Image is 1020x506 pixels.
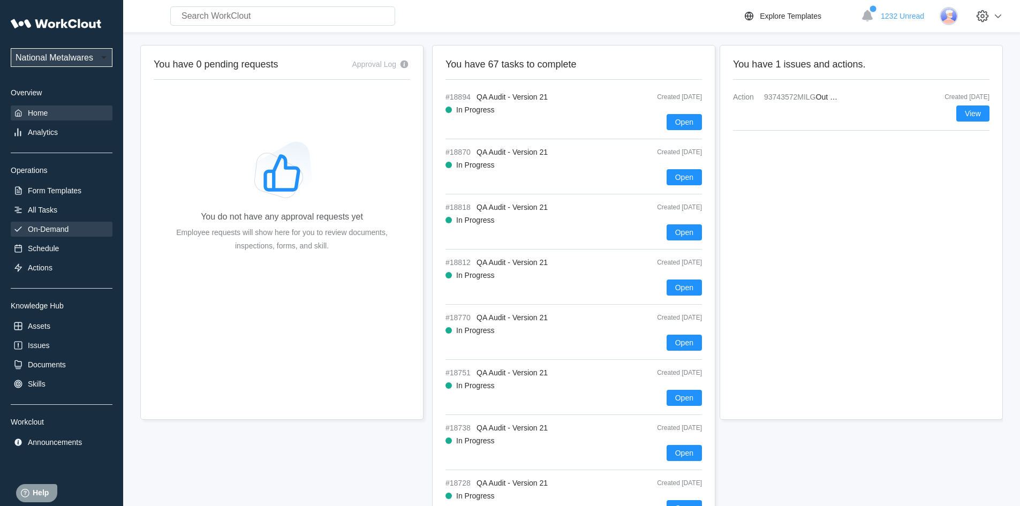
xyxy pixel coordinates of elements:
[675,394,693,402] span: Open
[477,93,548,101] span: QA Audit - Version 21
[28,206,57,214] div: All Tasks
[445,148,472,156] span: #18870
[632,479,702,487] div: Created [DATE]
[201,212,363,222] div: You do not have any approval requests yet
[28,186,81,195] div: Form Templates
[667,169,702,185] button: Open
[445,258,472,267] span: #18812
[11,166,112,175] div: Operations
[11,125,112,140] a: Analytics
[632,93,702,101] div: Created [DATE]
[667,280,702,296] button: Open
[675,284,693,291] span: Open
[477,203,548,212] span: QA Audit - Version 21
[764,93,816,101] mark: 93743572MILG
[456,436,495,445] div: In Progress
[456,271,495,280] div: In Progress
[11,88,112,97] div: Overview
[965,110,981,117] span: View
[667,114,702,130] button: Open
[675,229,693,236] span: Open
[667,390,702,406] button: Open
[675,339,693,346] span: Open
[477,368,548,377] span: QA Audit - Version 21
[760,12,821,20] div: Explore Templates
[733,58,989,71] h2: You have 1 issues and actions.
[477,148,548,156] span: QA Audit - Version 21
[11,357,112,372] a: Documents
[28,380,46,388] div: Skills
[11,260,112,275] a: Actions
[632,203,702,211] div: Created [DATE]
[881,12,924,20] span: 1232 Unread
[445,424,472,432] span: #18738
[456,161,495,169] div: In Progress
[733,93,760,101] span: Action
[675,173,693,181] span: Open
[28,438,82,447] div: Announcements
[28,341,49,350] div: Issues
[936,93,989,101] div: Created [DATE]
[28,225,69,233] div: On-Demand
[11,105,112,120] a: Home
[11,376,112,391] a: Skills
[456,492,495,500] div: In Progress
[445,368,472,377] span: #18751
[675,118,693,126] span: Open
[11,222,112,237] a: On-Demand
[456,381,495,390] div: In Progress
[352,60,396,69] div: Approval Log
[445,203,472,212] span: #18818
[456,216,495,224] div: In Progress
[632,148,702,156] div: Created [DATE]
[477,258,548,267] span: QA Audit - Version 21
[171,226,393,253] div: Employee requests will show here for you to review documents, inspections, forms, and skill.
[11,241,112,256] a: Schedule
[28,263,52,272] div: Actions
[445,58,702,71] h2: You have 67 tasks to complete
[11,319,112,334] a: Assets
[477,479,548,487] span: QA Audit - Version 21
[28,360,66,369] div: Documents
[11,435,112,450] a: Announcements
[940,7,958,25] img: user-3.png
[154,58,278,71] h2: You have 0 pending requests
[28,322,50,330] div: Assets
[445,93,472,101] span: #18894
[28,109,48,117] div: Home
[445,313,472,322] span: #18770
[632,259,702,266] div: Created [DATE]
[956,105,989,122] button: View
[675,449,693,457] span: Open
[632,314,702,321] div: Created [DATE]
[170,6,395,26] input: Search WorkClout
[456,326,495,335] div: In Progress
[816,93,902,101] span: Out of spec (dimensional)
[632,369,702,376] div: Created [DATE]
[11,338,112,353] a: Issues
[743,10,856,22] a: Explore Templates
[477,313,548,322] span: QA Audit - Version 21
[477,424,548,432] span: QA Audit - Version 21
[456,105,495,114] div: In Progress
[667,224,702,240] button: Open
[632,424,702,432] div: Created [DATE]
[28,244,59,253] div: Schedule
[11,183,112,198] a: Form Templates
[445,479,472,487] span: #18728
[11,202,112,217] a: All Tasks
[11,418,112,426] div: Workclout
[11,301,112,310] div: Knowledge Hub
[28,128,58,137] div: Analytics
[667,445,702,461] button: Open
[667,335,702,351] button: Open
